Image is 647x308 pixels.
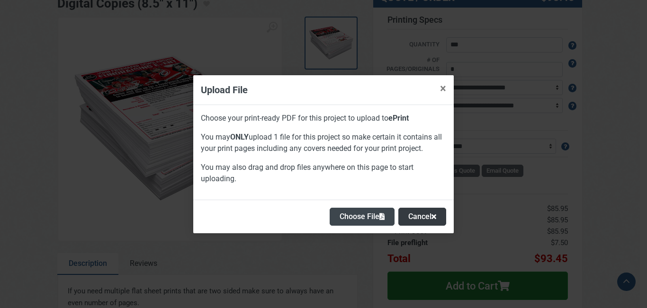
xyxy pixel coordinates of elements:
button: Close [432,75,454,102]
h5: Upload File [201,83,248,97]
span: × [440,82,446,95]
p: You may upload 1 file for this project so make certain it contains all your print pages including... [201,132,446,154]
p: You may also drag and drop files anywhere on this page to start uploading. [201,162,446,185]
p: Choose your print-ready PDF for this project to upload to [201,113,446,124]
strong: ONLY [230,132,249,141]
strong: ePrint [388,114,409,123]
button: Cancel [398,208,446,226]
button: Choose File [330,208,395,226]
